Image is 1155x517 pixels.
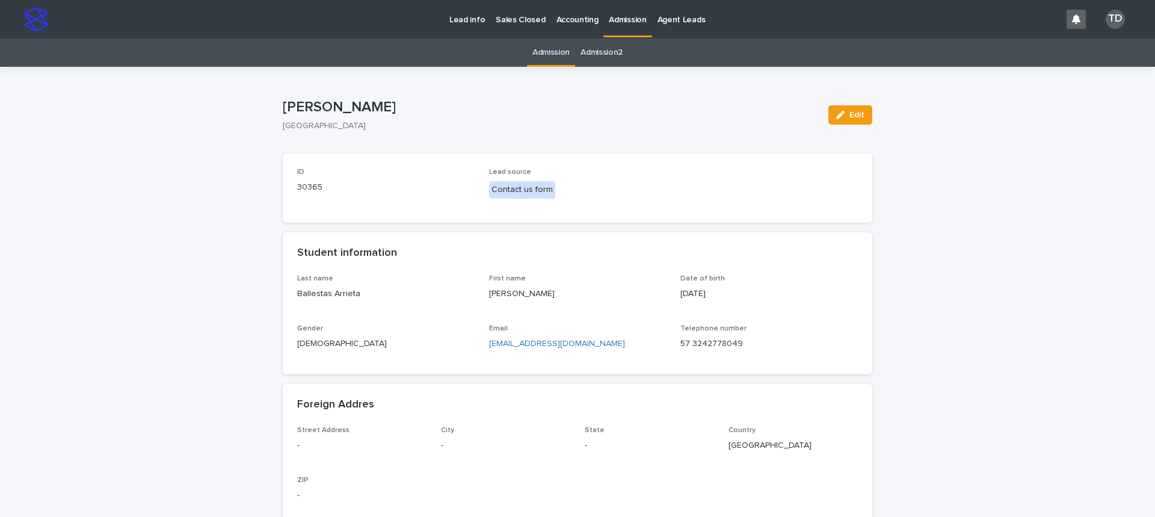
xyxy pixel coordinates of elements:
[297,427,350,434] span: Street Address
[297,169,304,176] span: ID
[297,181,475,194] p: 30365
[489,288,667,300] p: [PERSON_NAME]
[728,439,858,452] p: [GEOGRAPHIC_DATA]
[489,339,625,348] a: [EMAIL_ADDRESS][DOMAIN_NAME]
[680,325,747,332] span: Telephone number
[489,325,508,332] span: Email
[680,288,858,300] p: [DATE]
[1106,10,1125,29] div: TD
[297,439,427,452] p: -
[489,275,526,282] span: First name
[297,325,323,332] span: Gender
[297,338,475,350] p: [DEMOGRAPHIC_DATA]
[489,169,531,176] span: Lead source
[585,427,605,434] span: State
[297,489,427,502] p: -
[297,247,397,260] h2: Student information
[585,439,714,452] p: -
[680,275,725,282] span: Date of birth
[581,39,623,67] a: Admission2
[297,288,475,300] p: Ballestas Arrieta
[297,275,333,282] span: Last name
[532,39,570,67] a: Admission
[283,99,819,116] p: [PERSON_NAME]
[849,111,864,119] span: Edit
[283,121,814,131] p: [GEOGRAPHIC_DATA]
[828,105,872,125] button: Edit
[297,398,374,412] h2: Foreign Addres
[441,427,454,434] span: City
[24,7,48,31] img: stacker-logo-s-only.png
[728,427,756,434] span: Country
[297,477,309,484] span: ZIP
[441,439,570,452] p: -
[680,339,743,348] a: 57 3242778049
[489,181,555,199] div: Contact us form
